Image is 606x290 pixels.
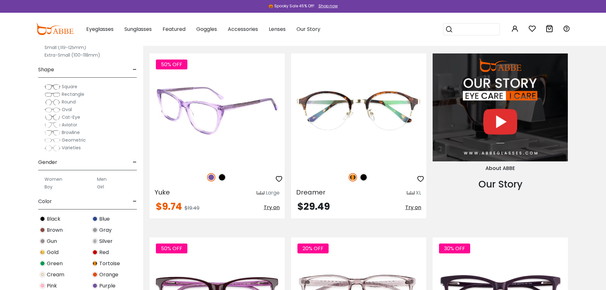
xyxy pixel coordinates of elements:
[291,53,426,166] img: Tortoise Dreamer - Metal ,Adjust Nose Pads
[416,189,421,197] div: XL
[47,260,63,267] span: Green
[45,114,60,121] img: Cat-Eye.png
[62,99,76,105] span: Round
[156,244,187,253] span: 50% OFF
[92,249,98,255] img: Red
[45,107,60,113] img: Oval.png
[266,189,280,197] div: Large
[218,173,226,181] img: Black
[45,130,60,136] img: Browline.png
[39,227,45,233] img: Brown
[45,145,60,152] img: Varieties.png
[407,191,414,195] img: size ruler
[99,271,118,279] span: Orange
[47,237,57,245] span: Gun
[45,175,62,183] label: Women
[62,91,84,97] span: Rectangle
[47,282,57,290] span: Pink
[97,183,104,191] label: Girl
[439,244,470,253] span: 30% OFF
[133,194,137,209] span: -
[92,260,98,266] img: Tortoise
[45,183,52,191] label: Boy
[99,249,109,256] span: Red
[47,226,63,234] span: Brown
[45,91,60,98] img: Rectangle.png
[62,129,80,136] span: Browline
[47,215,60,223] span: Black
[133,62,137,77] span: -
[39,249,45,255] img: Gold
[433,53,568,161] img: About Us
[39,272,45,278] img: Cream
[39,216,45,222] img: Black
[405,204,421,211] span: Try on
[39,283,45,289] img: Pink
[133,155,137,170] span: -
[92,216,98,222] img: Blue
[185,204,199,212] span: $19.49
[257,191,264,195] img: size ruler
[359,173,368,181] img: Black
[264,204,280,211] span: Try on
[207,173,215,181] img: Purple
[92,227,98,233] img: Gray
[62,137,86,143] span: Geometric
[45,99,60,105] img: Round.png
[62,83,77,90] span: Square
[99,226,112,234] span: Gray
[296,188,325,197] span: Dreamer
[38,155,57,170] span: Gender
[62,106,72,113] span: Oval
[62,145,81,151] span: Varieties
[39,238,45,244] img: Gun
[264,202,280,213] button: Try on
[405,202,421,213] button: Try on
[39,260,45,266] img: Green
[433,165,568,172] div: About ABBE
[92,283,98,289] img: Purple
[433,177,568,191] div: Our Story
[38,62,54,77] span: Shape
[99,215,110,223] span: Blue
[62,122,77,128] span: Aviator
[47,249,59,256] span: Gold
[297,244,329,253] span: 20% OFF
[45,137,60,144] img: Geometric.png
[62,114,80,120] span: Cat-Eye
[150,53,285,166] img: Purple Yuke - Acetate ,Universal Bridge Fit
[99,237,113,245] span: Silver
[156,60,187,69] span: 50% OFF
[97,175,107,183] label: Men
[92,238,98,244] img: Silver
[45,84,60,90] img: Square.png
[47,271,64,279] span: Cream
[45,122,60,128] img: Aviator.png
[38,194,52,209] span: Color
[349,173,357,181] img: Tortoise
[155,188,170,197] span: Yuke
[99,282,115,290] span: Purple
[92,272,98,278] img: Orange
[156,200,182,213] span: $9.74
[297,200,330,213] span: $29.49
[99,260,120,267] span: Tortoise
